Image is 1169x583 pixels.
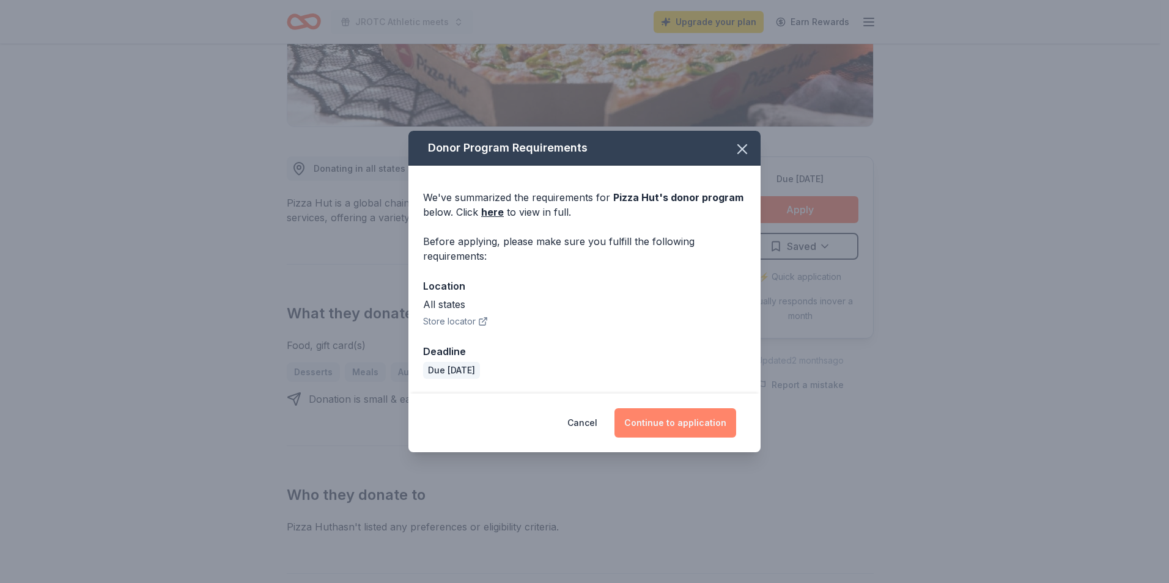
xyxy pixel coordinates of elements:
span: Pizza Hut 's donor program [613,191,743,204]
button: Continue to application [614,408,736,438]
div: We've summarized the requirements for below. Click to view in full. [423,190,746,219]
div: Due [DATE] [423,362,480,379]
a: here [481,205,504,219]
div: All states [423,297,746,312]
div: Donor Program Requirements [408,131,761,166]
div: Deadline [423,343,746,359]
button: Cancel [567,408,597,438]
button: Store locator [423,314,488,329]
div: Before applying, please make sure you fulfill the following requirements: [423,234,746,263]
div: Location [423,278,746,294]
